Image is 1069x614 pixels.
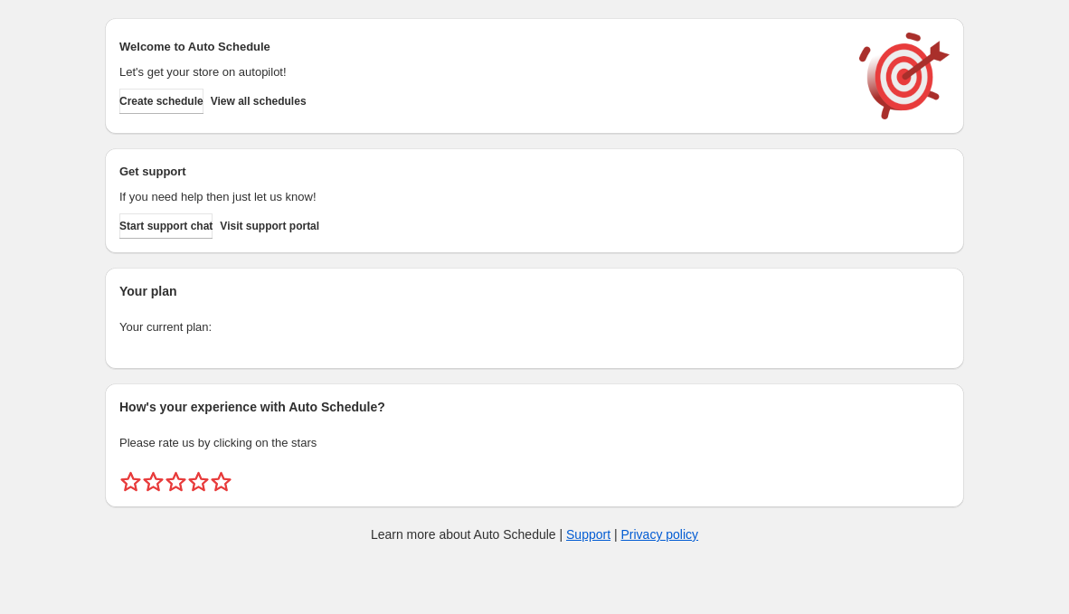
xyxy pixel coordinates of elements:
[220,219,319,233] span: Visit support portal
[119,434,950,452] p: Please rate us by clicking on the stars
[211,89,307,114] button: View all schedules
[371,525,698,543] p: Learn more about Auto Schedule | |
[566,527,610,542] a: Support
[220,213,319,239] a: Visit support portal
[119,38,841,56] h2: Welcome to Auto Schedule
[119,318,950,336] p: Your current plan:
[119,282,950,300] h2: Your plan
[119,63,841,81] p: Let's get your store on autopilot!
[119,188,841,206] p: If you need help then just let us know!
[119,89,203,114] button: Create schedule
[621,527,699,542] a: Privacy policy
[119,163,841,181] h2: Get support
[119,94,203,109] span: Create schedule
[119,398,950,416] h2: How's your experience with Auto Schedule?
[119,213,213,239] a: Start support chat
[119,219,213,233] span: Start support chat
[211,94,307,109] span: View all schedules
